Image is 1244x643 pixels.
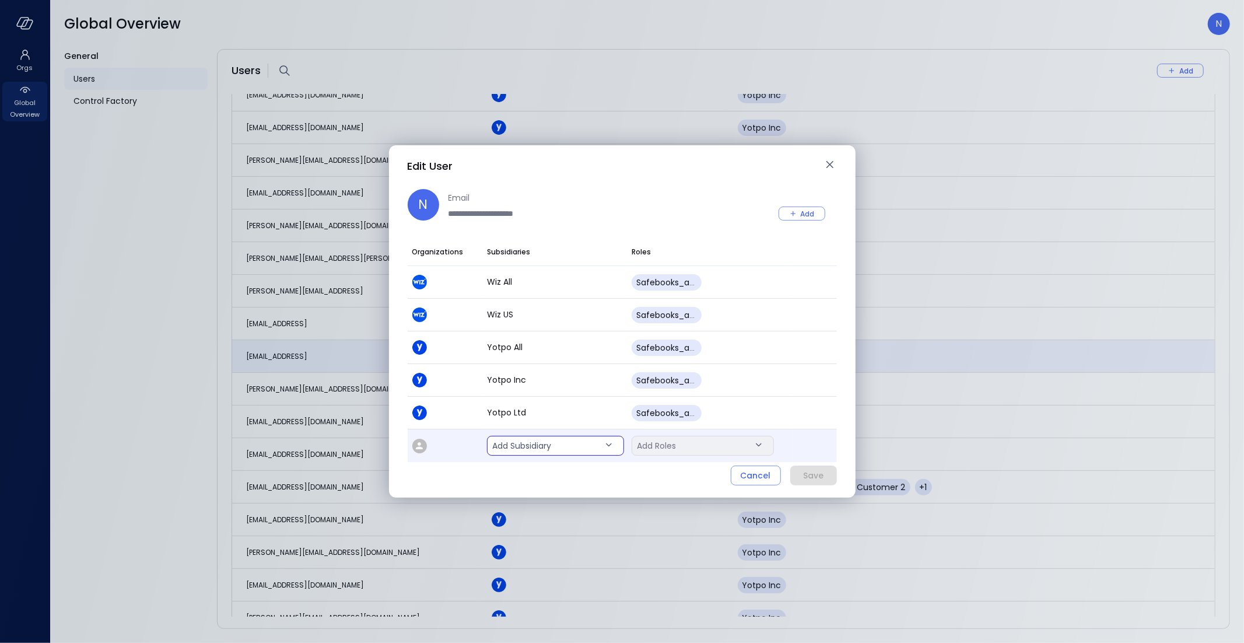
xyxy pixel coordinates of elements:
[412,340,478,355] div: Yotpo
[412,406,478,420] div: Yotpo
[412,373,427,387] img: rosehlgmm5jjurozkspi
[412,246,464,258] span: Organizations
[448,191,623,204] label: Email
[801,208,815,220] div: Add
[412,307,478,322] div: Wiz
[487,374,622,386] p: Yotpo Inc
[408,159,453,173] span: Edit User
[632,405,702,421] div: safebooks_admin
[487,407,622,419] p: Yotpo Ltd
[487,309,622,321] p: Wiz US
[412,275,478,289] div: Wiz
[741,469,771,483] div: Cancel
[632,340,702,356] div: safebooks_admin
[632,307,702,323] div: safebooks_admin
[636,309,710,321] span: safebooks_admin
[632,274,702,291] div: safebooks_admin
[412,406,427,420] img: rosehlgmm5jjurozkspi
[632,246,651,258] span: Roles
[636,407,710,419] span: safebooks_admin
[487,276,622,288] p: Wiz All
[487,246,530,258] span: Subsidiaries
[412,373,478,387] div: Yotpo
[779,207,825,221] button: Add
[412,307,427,322] img: cfcvbyzhwvtbhao628kj
[419,195,428,214] p: N
[487,341,622,354] p: Yotpo All
[412,340,427,355] img: rosehlgmm5jjurozkspi
[637,440,676,452] p: Add Roles
[731,466,781,485] button: Cancel
[412,275,427,289] img: cfcvbyzhwvtbhao628kj
[636,342,710,354] span: safebooks_admin
[492,440,551,452] p: Add Subsidiary
[636,375,710,386] span: safebooks_admin
[632,372,702,389] div: safebooks_admin
[636,277,710,288] span: safebooks_admin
